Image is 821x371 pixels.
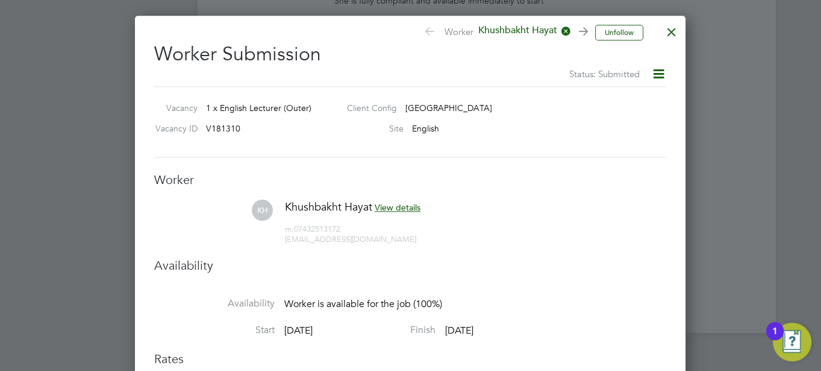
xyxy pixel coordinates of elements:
span: Worker is available for the job (100%) [284,298,442,310]
label: Availability [154,297,275,310]
h2: Worker Submission [154,33,666,82]
div: 1 [772,331,778,347]
span: Khushbakht Hayat [473,24,571,37]
span: View details [375,202,420,213]
span: [GEOGRAPHIC_DATA] [405,103,492,113]
h3: Rates [154,351,666,367]
label: Site [337,123,404,134]
label: Finish [315,324,435,337]
label: Vacancy ID [149,123,198,134]
button: Open Resource Center, 1 new notification [773,323,811,361]
span: [DATE] [445,325,473,337]
span: 07432513172 [285,224,340,234]
label: Vacancy [149,103,198,113]
button: Unfollow [595,25,643,40]
span: m: [285,224,294,234]
span: KH [252,200,273,221]
label: Client Config [337,103,397,113]
span: English [412,123,439,134]
label: Start [154,324,275,337]
span: [DATE] [284,325,313,337]
span: [EMAIL_ADDRESS][DOMAIN_NAME] [285,234,416,244]
span: Status: Submitted [569,68,640,80]
h3: Availability [154,258,666,273]
h3: Worker [154,172,666,188]
span: Worker [423,24,586,41]
span: Khushbakht Hayat [285,200,372,214]
span: 1 x English Lecturer (Outer) [206,103,311,113]
span: V181310 [206,123,240,134]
